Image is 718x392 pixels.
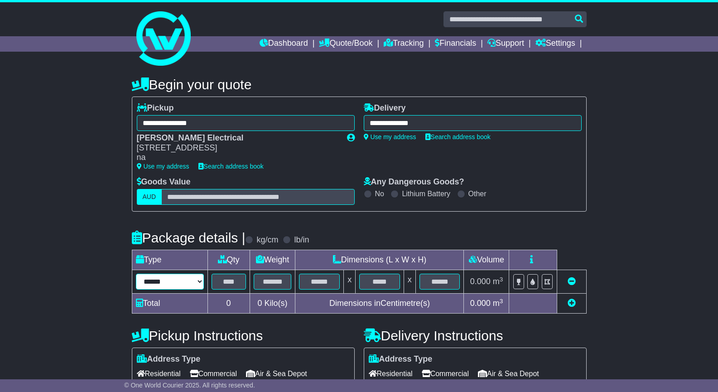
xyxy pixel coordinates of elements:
label: No [375,189,384,198]
td: Kilo(s) [250,294,295,314]
td: Dimensions (L x W x H) [295,250,464,270]
span: 0.000 [470,299,491,308]
label: Address Type [137,354,201,364]
label: Lithium Battery [402,189,450,198]
label: Other [468,189,487,198]
label: lb/in [294,235,309,245]
a: Dashboard [260,36,308,52]
a: Search address book [425,133,491,140]
label: AUD [137,189,162,205]
label: Address Type [369,354,433,364]
div: [PERSON_NAME] Electrical [137,133,338,143]
a: Support [487,36,524,52]
label: Any Dangerous Goods? [364,177,464,187]
a: Add new item [568,299,576,308]
span: 0 [257,299,262,308]
h4: Pickup Instructions [132,328,355,343]
a: Financials [435,36,476,52]
h4: Delivery Instructions [364,328,587,343]
sup: 3 [500,298,503,305]
a: Settings [535,36,575,52]
a: Quote/Book [319,36,372,52]
span: Commercial [190,367,237,381]
a: Remove this item [568,277,576,286]
label: Delivery [364,103,406,113]
td: Dimensions in Centimetre(s) [295,294,464,314]
h4: Package details | [132,230,246,245]
span: Air & Sea Depot [246,367,307,381]
td: x [344,270,356,294]
span: 0.000 [470,277,491,286]
span: Air & Sea Depot [478,367,539,381]
div: na [137,153,338,163]
td: 0 [207,294,250,314]
div: [STREET_ADDRESS] [137,143,338,153]
span: © One World Courier 2025. All rights reserved. [124,382,255,389]
td: Type [132,250,207,270]
a: Search address book [198,163,264,170]
td: Weight [250,250,295,270]
span: Residential [137,367,181,381]
span: m [493,299,503,308]
sup: 3 [500,276,503,283]
td: Qty [207,250,250,270]
span: m [493,277,503,286]
td: Volume [464,250,509,270]
span: Commercial [422,367,469,381]
td: x [404,270,415,294]
h4: Begin your quote [132,77,587,92]
span: Residential [369,367,413,381]
label: kg/cm [256,235,278,245]
td: Total [132,294,207,314]
a: Tracking [384,36,424,52]
label: Goods Value [137,177,191,187]
label: Pickup [137,103,174,113]
a: Use my address [364,133,416,140]
a: Use my address [137,163,189,170]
